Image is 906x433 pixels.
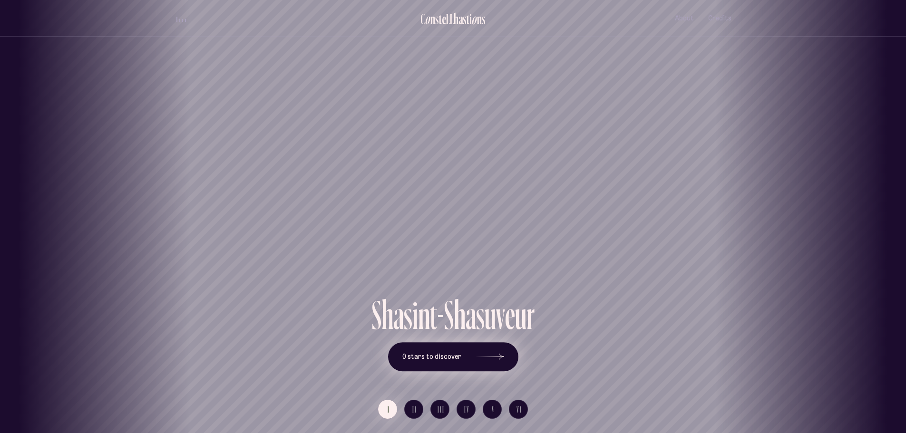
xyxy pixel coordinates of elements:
[430,10,435,28] font: n
[388,404,390,414] font: I
[378,400,397,419] button: I
[412,404,417,414] font: II
[485,291,496,338] font: u
[457,400,476,419] button: IV
[438,404,445,414] font: III
[437,291,444,338] font: -
[708,14,731,22] font: Credits
[388,342,518,372] button: 0 stars to discover
[446,10,450,28] font: L
[430,291,437,338] font: t
[467,10,469,28] font: t
[482,10,486,28] font: s
[425,10,430,28] font: o
[515,291,526,338] font: u
[442,10,446,28] font: e
[454,291,485,338] font: has
[516,404,522,414] font: VI
[477,10,482,28] font: n
[675,14,694,22] font: About
[439,10,442,28] font: t
[492,404,495,414] font: V
[430,400,449,419] button: III
[435,10,439,28] font: s
[444,291,454,338] font: S
[450,10,454,28] font: L
[708,7,731,29] button: Credits
[505,291,515,338] font: e
[418,291,430,338] font: n
[381,291,412,338] font: has
[175,13,187,23] button: audio volume
[404,400,423,419] button: II
[420,10,425,28] font: C
[471,10,477,28] font: o
[483,400,502,419] button: V
[675,7,694,29] button: About
[372,291,381,338] font: S
[469,10,472,28] font: i
[402,352,461,361] font: 0 stars to discover
[526,291,535,338] font: r
[412,291,418,338] font: i
[454,10,467,28] font: has
[509,400,528,419] button: VI
[464,404,470,414] font: IV
[496,291,505,338] font: v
